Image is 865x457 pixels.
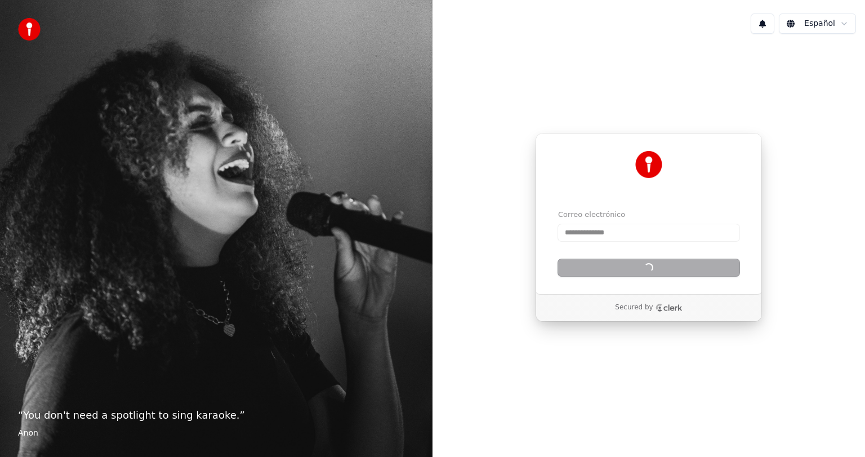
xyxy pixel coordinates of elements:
[18,18,41,41] img: youka
[18,428,414,439] footer: Anon
[635,151,662,178] img: Youka
[656,304,683,312] a: Clerk logo
[615,303,653,312] p: Secured by
[18,407,414,423] p: “ You don't need a spotlight to sing karaoke. ”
